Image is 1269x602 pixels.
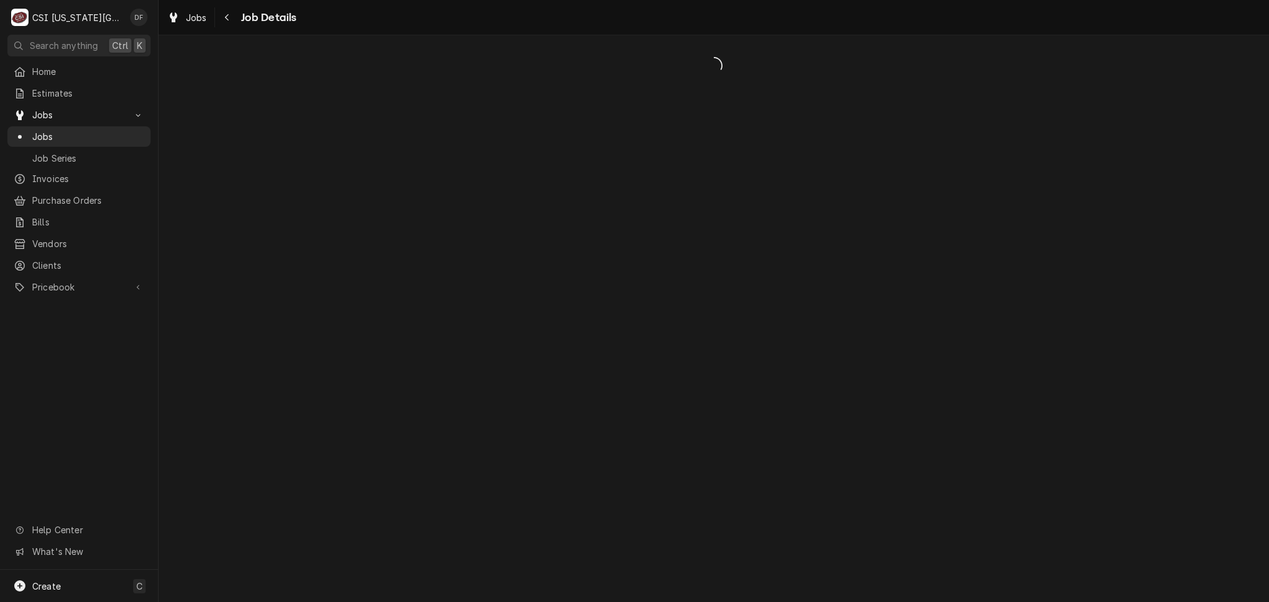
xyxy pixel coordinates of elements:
[217,7,237,27] button: Navigate back
[32,545,143,558] span: What's New
[162,7,212,28] a: Jobs
[32,108,126,121] span: Jobs
[32,259,144,272] span: Clients
[11,9,29,26] div: CSI Kansas City's Avatar
[7,126,151,147] a: Jobs
[32,194,144,207] span: Purchase Orders
[7,168,151,189] a: Invoices
[7,83,151,103] a: Estimates
[32,523,143,536] span: Help Center
[130,9,147,26] div: David Fannin's Avatar
[30,39,98,52] span: Search anything
[7,212,151,232] a: Bills
[136,580,143,593] span: C
[32,130,144,143] span: Jobs
[112,39,128,52] span: Ctrl
[7,541,151,562] a: Go to What's New
[7,233,151,254] a: Vendors
[32,281,126,294] span: Pricebook
[11,9,29,26] div: C
[32,172,144,185] span: Invoices
[32,581,61,591] span: Create
[7,35,151,56] button: Search anythingCtrlK
[7,190,151,211] a: Purchase Orders
[159,53,1269,79] span: Loading...
[130,9,147,26] div: DF
[7,105,151,125] a: Go to Jobs
[32,152,144,165] span: Job Series
[7,520,151,540] a: Go to Help Center
[186,11,207,24] span: Jobs
[32,216,144,229] span: Bills
[32,11,123,24] div: CSI [US_STATE][GEOGRAPHIC_DATA]
[32,65,144,78] span: Home
[7,148,151,168] a: Job Series
[32,237,144,250] span: Vendors
[32,87,144,100] span: Estimates
[237,9,297,26] span: Job Details
[7,277,151,297] a: Go to Pricebook
[7,255,151,276] a: Clients
[137,39,143,52] span: K
[7,61,151,82] a: Home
